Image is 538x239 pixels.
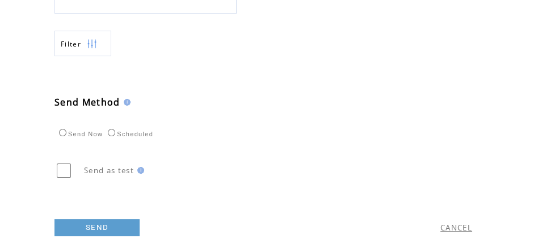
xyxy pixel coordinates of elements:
[54,96,120,108] span: Send Method
[54,31,111,56] a: Filter
[59,129,66,136] input: Send Now
[61,39,81,49] span: Show filters
[440,223,472,233] a: CANCEL
[108,129,115,136] input: Scheduled
[84,165,134,175] span: Send as test
[120,99,131,106] img: help.gif
[134,167,144,174] img: help.gif
[54,219,140,236] a: SEND
[87,31,97,57] img: filters.png
[56,131,103,137] label: Send Now
[105,131,153,137] label: Scheduled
